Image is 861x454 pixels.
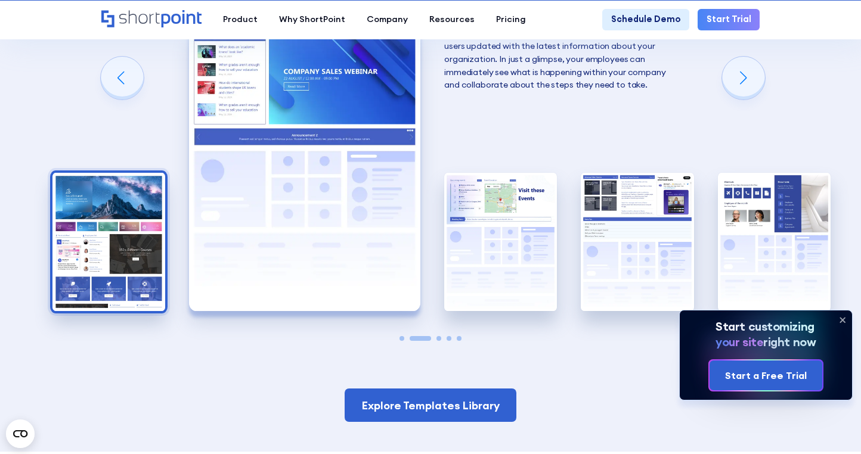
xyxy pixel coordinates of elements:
a: Start a Free Trial [710,360,822,390]
div: 2 / 5 [189,27,420,312]
a: Explore Templates Library [345,388,517,422]
div: Previous slide [101,57,144,99]
div: Company [367,13,408,26]
span: Go to slide 5 [457,336,462,341]
div: Why ShortPoint [279,13,345,26]
iframe: Chat Widget [646,316,861,454]
div: 3 / 5 [444,173,557,311]
div: Product [223,13,258,26]
div: 5 / 5 [718,173,831,311]
img: HR SharePoint site example for documents [718,173,831,311]
img: Best SharePoint Intranet Site Designs [52,173,165,311]
a: Start Trial [698,9,760,30]
button: Open CMP widget [6,419,35,448]
div: 4 / 5 [581,173,693,311]
div: 1 / 5 [52,173,165,311]
a: Resources [419,9,485,30]
div: Next slide [722,57,765,99]
div: Resources [429,13,475,26]
img: HR SharePoint site example for Homepage [189,27,420,312]
a: Product [212,9,268,30]
a: Schedule Demo [602,9,689,30]
p: This template encourages communication. It keeps your users updated with the latest information a... [444,27,676,92]
img: SharePoint Communication site example for news [581,173,693,311]
div: Start a Free Trial [725,368,807,383]
span: Go to slide 4 [447,336,451,341]
div: Pricing [496,13,526,26]
a: Home [101,10,202,29]
span: Go to slide 2 [410,336,431,341]
a: Why ShortPoint [268,9,356,30]
span: Go to slide 1 [399,336,404,341]
span: Go to slide 3 [436,336,441,341]
a: Pricing [485,9,537,30]
img: Internal SharePoint site example for company policy [444,173,557,311]
a: Company [356,9,419,30]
